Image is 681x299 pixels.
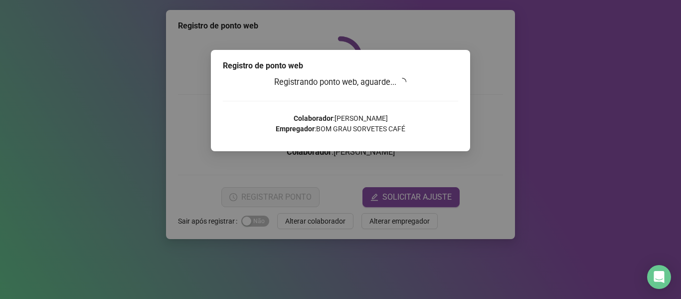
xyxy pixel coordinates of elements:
strong: Empregador [276,125,315,133]
p: : [PERSON_NAME] : BOM GRAU SORVETES CAFÉ [223,113,458,134]
h3: Registrando ponto web, aguarde... [223,76,458,89]
div: Registro de ponto web [223,60,458,72]
span: loading [398,78,406,86]
div: Open Intercom Messenger [647,265,671,289]
strong: Colaborador [294,114,333,122]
